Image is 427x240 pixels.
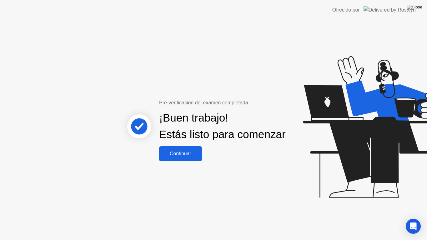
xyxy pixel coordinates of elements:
[407,5,422,10] img: Close
[159,146,202,161] button: Continuar
[332,6,360,14] div: Ofrecido por
[364,6,416,13] img: Delivered by Rosalyn
[161,151,200,157] div: Continuar
[406,219,421,234] div: Open Intercom Messenger
[159,110,286,143] div: ¡Buen trabajo! Estás listo para comenzar
[159,99,288,107] div: Pre-verificación del examen completada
